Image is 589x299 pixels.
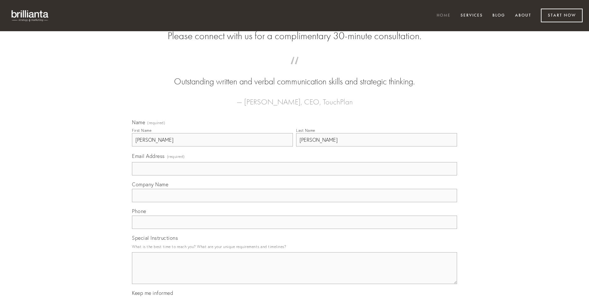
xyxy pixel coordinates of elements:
[511,11,535,21] a: About
[488,11,509,21] a: Blog
[132,242,457,251] p: What is the best time to reach you? What are your unique requirements and timelines?
[142,63,447,75] span: “
[132,128,151,133] div: First Name
[132,153,165,159] span: Email Address
[132,119,145,125] span: Name
[456,11,487,21] a: Services
[167,152,185,161] span: (required)
[296,128,315,133] div: Last Name
[132,235,178,241] span: Special Instructions
[541,9,583,22] a: Start Now
[132,30,457,42] h2: Please connect with us for a complimentary 30-minute consultation.
[433,11,455,21] a: Home
[132,290,173,296] span: Keep me informed
[132,181,168,188] span: Company Name
[142,63,447,88] blockquote: Outstanding written and verbal communication skills and strategic thinking.
[6,6,54,25] img: brillianta - research, strategy, marketing
[142,88,447,108] figcaption: — [PERSON_NAME], CEO, TouchPlan
[147,121,165,125] span: (required)
[132,208,146,214] span: Phone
